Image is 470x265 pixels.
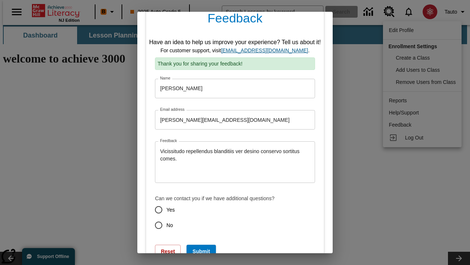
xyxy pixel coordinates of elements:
[149,38,321,47] div: Have an idea to help us improve your experience? Tell us about it!
[149,47,321,54] div: For customer support, visit .
[221,47,308,53] a: support, will open in new browser tab
[155,245,181,258] button: Reset
[160,75,170,81] label: Name
[160,138,177,144] label: Feedback
[146,5,324,35] h4: Feedback
[187,245,216,258] button: Submit
[160,107,185,112] label: Email address
[155,202,315,233] div: contact-permission
[166,222,173,229] span: No
[155,57,315,70] p: Thank you for sharing your feedback!
[166,206,175,214] span: Yes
